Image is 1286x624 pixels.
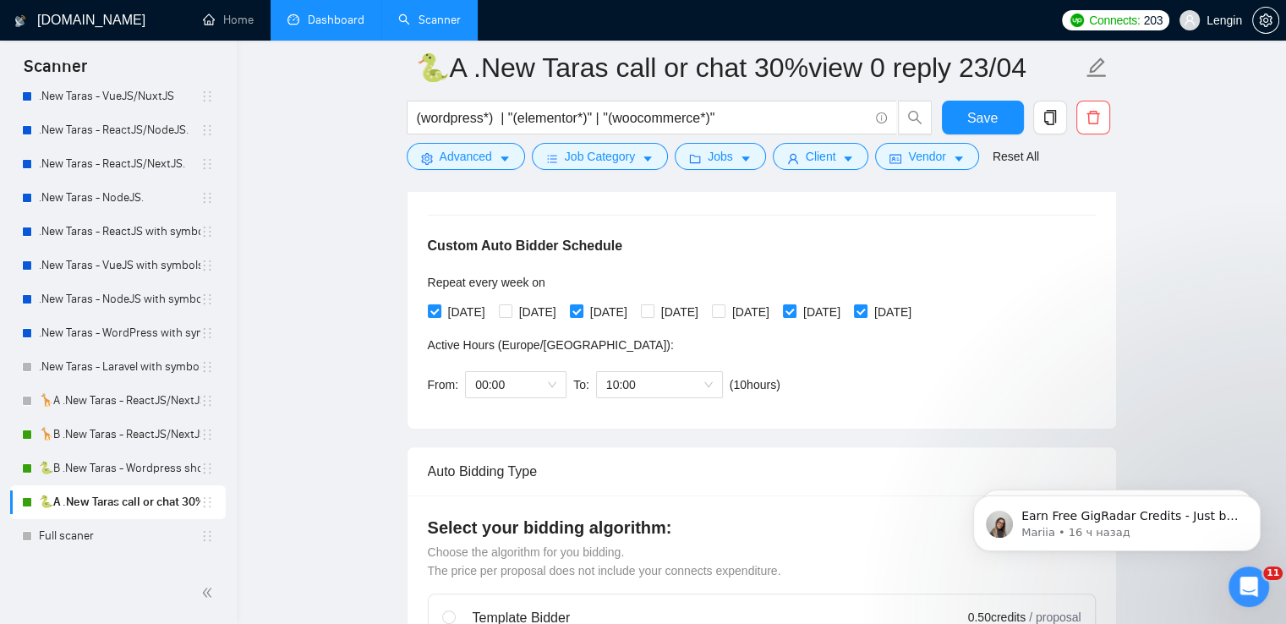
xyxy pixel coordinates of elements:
[200,326,214,340] span: holder
[200,191,214,205] span: holder
[10,452,226,485] li: 🐍B .New Taras - Wordpress short 23/04
[287,13,364,27] a: dashboardDashboard
[10,418,226,452] li: 🦒B .New Taras - ReactJS/NextJS rel exp 23/04
[708,147,733,166] span: Jobs
[675,143,766,170] button: folderJobscaret-down
[200,495,214,509] span: holder
[39,147,200,181] a: .New Taras - ReactJS/NextJS.
[889,152,901,165] span: idcard
[200,529,214,543] span: holder
[842,152,854,165] span: caret-down
[39,350,200,384] a: .New Taras - Laravel with symbols
[730,378,780,391] span: ( 10 hours)
[606,372,713,397] span: 10:00
[475,372,556,397] span: 00:00
[1252,14,1279,27] a: setting
[10,519,226,553] li: Full scaner
[10,181,226,215] li: .New Taras - NodeJS.
[10,54,101,90] span: Scanner
[1034,110,1066,125] span: copy
[200,360,214,374] span: holder
[200,157,214,171] span: holder
[39,519,200,553] a: Full scaner
[10,79,226,113] li: .New Taras - VueJS/NuxtJS
[953,152,965,165] span: caret-down
[1263,567,1283,580] span: 11
[725,303,776,321] span: [DATE]
[565,147,635,166] span: Job Category
[428,338,674,352] span: Active Hours ( Europe/[GEOGRAPHIC_DATA] ):
[10,147,226,181] li: .New Taras - ReactJS/NextJS.
[39,282,200,316] a: .New Taras - NodeJS with symbols
[10,384,226,418] li: 🦒A .New Taras - ReactJS/NextJS usual 23/04
[1076,101,1110,134] button: delete
[898,101,932,134] button: search
[14,8,26,35] img: logo
[39,384,200,418] a: 🦒A .New Taras - ReactJS/NextJS usual 23/04
[796,303,847,321] span: [DATE]
[773,143,869,170] button: userClientcaret-down
[806,147,836,166] span: Client
[875,143,978,170] button: idcardVendorcaret-down
[200,394,214,408] span: holder
[876,112,887,123] span: info-circle
[512,303,563,321] span: [DATE]
[440,147,492,166] span: Advanced
[532,143,668,170] button: barsJob Categorycaret-down
[1086,57,1108,79] span: edit
[39,79,200,113] a: .New Taras - VueJS/NuxtJS
[39,418,200,452] a: 🦒B .New Taras - ReactJS/NextJS rel exp 23/04
[967,107,998,129] span: Save
[39,181,200,215] a: .New Taras - NodeJS.
[407,143,525,170] button: settingAdvancedcaret-down
[1253,14,1278,27] span: setting
[200,225,214,238] span: holder
[200,428,214,441] span: holder
[398,13,461,27] a: searchScanner
[867,303,918,321] span: [DATE]
[39,452,200,485] a: 🐍B .New Taras - Wordpress short 23/04
[1089,11,1140,30] span: Connects:
[421,152,433,165] span: setting
[416,47,1082,89] input: Scanner name...
[1184,14,1196,26] span: user
[200,123,214,137] span: holder
[428,236,623,256] h5: Custom Auto Bidder Schedule
[39,215,200,249] a: .New Taras - ReactJS with symbols
[10,350,226,384] li: .New Taras - Laravel with symbols
[10,553,226,587] li: Copy of Full scaner
[428,378,459,391] span: From:
[583,303,634,321] span: [DATE]
[1252,7,1279,34] button: setting
[428,447,1096,495] div: Auto Bidding Type
[417,107,868,129] input: Search Freelance Jobs...
[654,303,705,321] span: [DATE]
[993,147,1039,166] a: Reset All
[428,516,1096,539] h4: Select your bidding algorithm:
[200,90,214,103] span: holder
[573,378,589,391] span: To:
[1143,11,1162,30] span: 203
[689,152,701,165] span: folder
[428,545,781,577] span: Choose the algorithm for you bidding. The price per proposal does not include your connects expen...
[787,152,799,165] span: user
[1033,101,1067,134] button: copy
[10,215,226,249] li: .New Taras - ReactJS with symbols
[39,249,200,282] a: .New Taras - VueJS with symbols
[10,282,226,316] li: .New Taras - NodeJS with symbols
[10,249,226,282] li: .New Taras - VueJS with symbols
[200,462,214,475] span: holder
[10,113,226,147] li: .New Taras - ReactJS/NodeJS.
[39,316,200,350] a: .New Taras - WordPress with symbols
[1229,567,1269,607] iframe: Intercom live chat
[200,259,214,272] span: holder
[899,110,931,125] span: search
[428,276,545,289] span: Repeat every week on
[200,293,214,306] span: holder
[908,147,945,166] span: Vendor
[10,316,226,350] li: .New Taras - WordPress with symbols
[441,303,492,321] span: [DATE]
